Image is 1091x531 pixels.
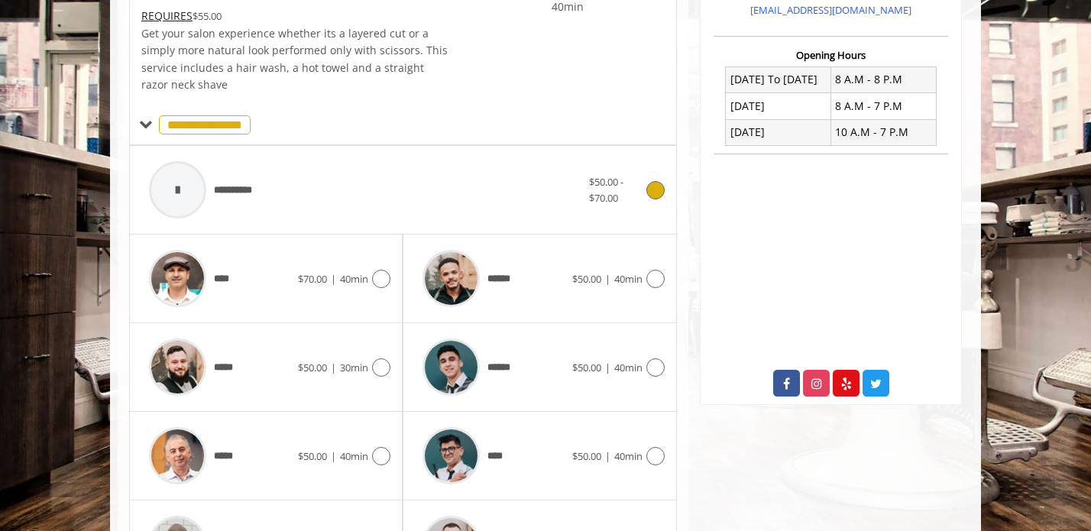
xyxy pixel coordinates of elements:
[750,3,911,17] a: [EMAIL_ADDRESS][DOMAIN_NAME]
[340,449,368,463] span: 40min
[605,449,610,463] span: |
[331,361,336,374] span: |
[589,175,623,205] span: $50.00 - $70.00
[830,119,936,145] td: 10 A.M - 7 P.M
[830,93,936,119] td: 8 A.M - 7 P.M
[141,25,448,94] p: Get your salon experience whether its a layered cut or a simply more natural look performed only ...
[714,50,948,60] h3: Opening Hours
[572,272,601,286] span: $50.00
[298,361,327,374] span: $50.00
[726,93,831,119] td: [DATE]
[726,119,831,145] td: [DATE]
[830,66,936,92] td: 8 A.M - 8 P.M
[331,449,336,463] span: |
[331,272,336,286] span: |
[614,449,643,463] span: 40min
[614,361,643,374] span: 40min
[614,272,643,286] span: 40min
[605,361,610,374] span: |
[298,272,327,286] span: $70.00
[141,8,193,23] span: This service needs some Advance to be paid before we block your appointment
[572,449,601,463] span: $50.00
[726,66,831,92] td: [DATE] To [DATE]
[298,449,327,463] span: $50.00
[141,8,448,24] div: $55.00
[340,272,368,286] span: 40min
[340,361,368,374] span: 30min
[572,361,601,374] span: $50.00
[605,272,610,286] span: |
